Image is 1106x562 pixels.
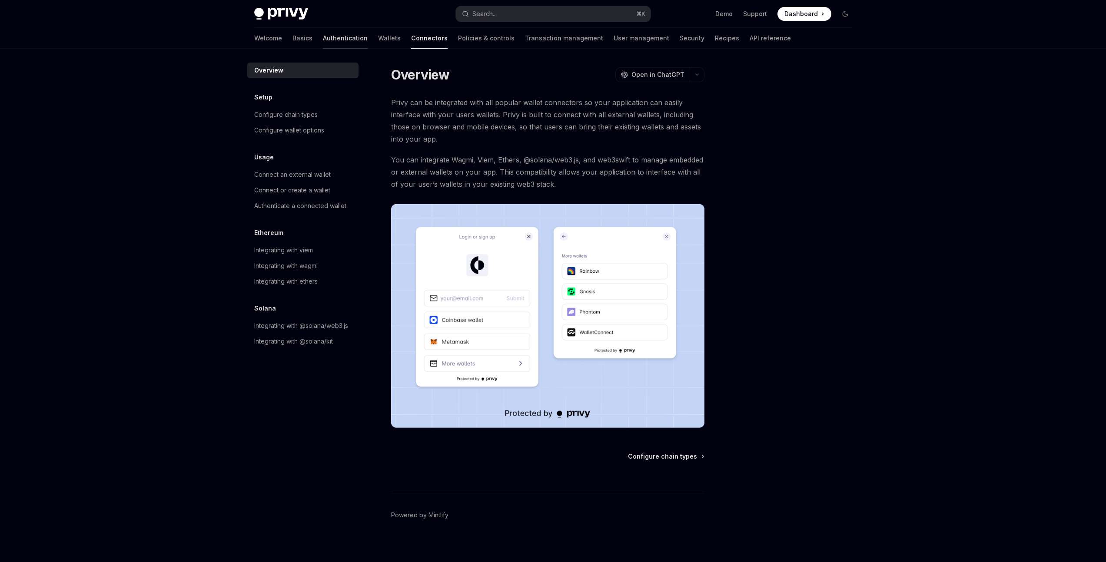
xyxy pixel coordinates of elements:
a: API reference [750,28,791,49]
a: Support [743,10,767,18]
div: Integrating with viem [254,245,313,255]
a: Connectors [411,28,448,49]
a: Integrating with @solana/web3.js [247,318,359,334]
button: Toggle dark mode [838,7,852,21]
a: Powered by Mintlify [391,511,448,519]
div: Connect an external wallet [254,169,331,180]
a: Authenticate a connected wallet [247,198,359,214]
a: Basics [292,28,312,49]
a: Integrating with viem [247,242,359,258]
div: Connect or create a wallet [254,185,330,195]
a: Configure chain types [247,107,359,122]
a: Demo [715,10,733,18]
span: Privy can be integrated with all popular wallet connectors so your application can easily interfa... [391,96,704,145]
a: Connect an external wallet [247,167,359,182]
span: ⌘ K [636,10,645,17]
div: Authenticate a connected wallet [254,201,346,211]
a: Wallets [378,28,401,49]
div: Configure wallet options [254,125,324,136]
h5: Setup [254,92,272,102]
a: Overview [247,63,359,78]
a: Recipes [715,28,739,49]
h1: Overview [391,67,450,83]
a: Integrating with ethers [247,274,359,289]
span: Configure chain types [628,452,697,461]
a: Transaction management [525,28,603,49]
span: Dashboard [784,10,818,18]
div: Integrating with ethers [254,276,318,287]
div: Integrating with @solana/web3.js [254,321,348,331]
span: You can integrate Wagmi, Viem, Ethers, @solana/web3.js, and web3swift to manage embedded or exter... [391,154,704,190]
h5: Solana [254,303,276,314]
h5: Usage [254,152,274,162]
div: Configure chain types [254,109,318,120]
img: Connectors3 [391,204,704,428]
div: Search... [472,9,497,19]
button: Open in ChatGPT [615,67,690,82]
a: Dashboard [777,7,831,21]
a: Integrating with @solana/kit [247,334,359,349]
a: Configure wallet options [247,122,359,138]
img: dark logo [254,8,308,20]
span: Open in ChatGPT [631,70,684,79]
div: Overview [254,65,283,76]
button: Open search [456,6,651,22]
a: Security [680,28,704,49]
a: Connect or create a wallet [247,182,359,198]
h5: Ethereum [254,228,283,238]
a: Configure chain types [628,452,704,461]
a: Welcome [254,28,282,49]
div: Integrating with wagmi [254,261,318,271]
a: User management [614,28,669,49]
div: Integrating with @solana/kit [254,336,333,347]
a: Integrating with wagmi [247,258,359,274]
a: Authentication [323,28,368,49]
a: Policies & controls [458,28,515,49]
